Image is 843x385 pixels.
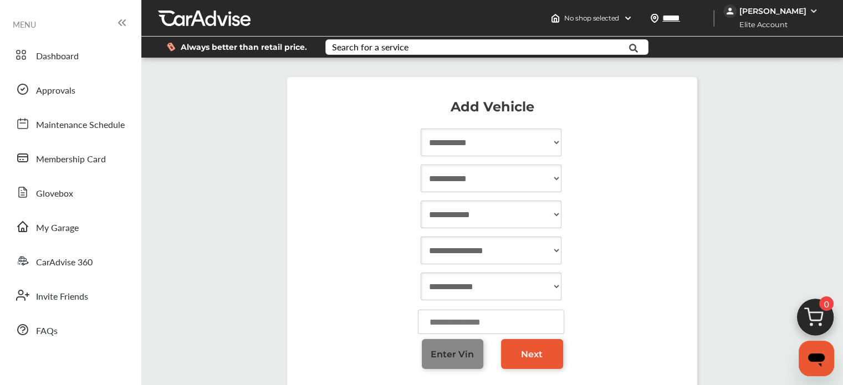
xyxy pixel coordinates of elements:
a: CarAdvise 360 [10,247,130,275]
span: FAQs [36,324,58,338]
img: header-home-logo.8d720a4f.svg [551,14,560,23]
span: Membership Card [36,152,106,167]
span: My Garage [36,221,79,235]
a: FAQs [10,315,130,344]
a: Membership Card [10,143,130,172]
a: Enter Vin [422,339,484,369]
span: Always better than retail price. [181,43,307,51]
a: Next [501,339,563,369]
a: Maintenance Schedule [10,109,130,138]
span: Elite Account [724,19,796,30]
a: My Garage [10,212,130,241]
img: cart_icon.3d0951e8.svg [789,294,842,347]
img: WGsFRI8htEPBVLJbROoPRyZpYNWhNONpIPPETTm6eUC0GeLEiAAAAAElFTkSuQmCC [809,7,818,16]
img: location_vector.a44bc228.svg [650,14,659,23]
span: No shop selected [564,14,619,23]
img: dollor_label_vector.a70140d1.svg [167,42,175,52]
a: Dashboard [10,40,130,69]
span: Maintenance Schedule [36,118,125,132]
img: jVpblrzwTbfkPYzPPzSLxeg0AAAAASUVORK5CYII= [723,4,737,18]
div: Search for a service [332,43,408,52]
span: Approvals [36,84,75,98]
span: Glovebox [36,187,73,201]
a: Glovebox [10,178,130,207]
iframe: Button to launch messaging window [799,341,834,376]
span: Invite Friends [36,290,88,304]
p: Add Vehicle [298,101,686,112]
img: header-divider.bc55588e.svg [713,10,714,27]
span: Dashboard [36,49,79,64]
span: CarAdvise 360 [36,255,93,270]
img: header-down-arrow.9dd2ce7d.svg [624,14,632,23]
div: [PERSON_NAME] [739,6,806,16]
span: 0 [819,296,834,311]
span: Enter Vin [431,349,474,360]
a: Invite Friends [10,281,130,310]
a: Approvals [10,75,130,104]
span: MENU [13,20,36,29]
span: Next [521,349,543,360]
